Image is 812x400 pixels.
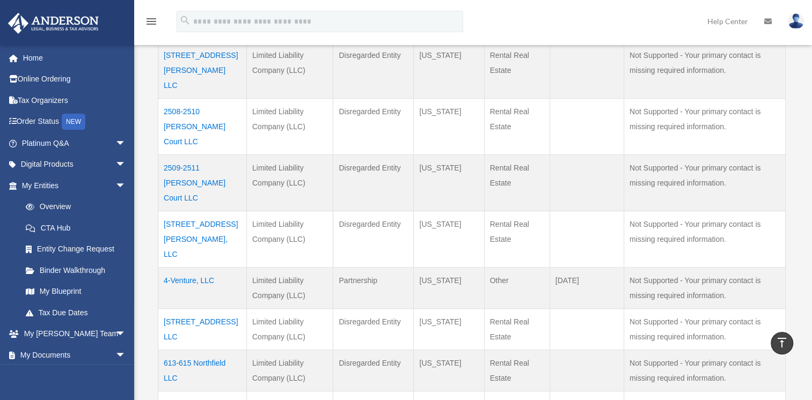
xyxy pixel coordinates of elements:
td: 613-615 Northfield LLC [158,350,247,391]
a: My Blueprint [15,281,137,302]
td: [STREET_ADDRESS][PERSON_NAME], LLC [158,211,247,267]
td: Rental Real Estate [484,98,550,154]
a: Tax Due Dates [15,302,137,323]
td: Limited Liability Company (LLC) [246,308,333,350]
img: User Pic [788,13,804,29]
a: CTA Hub [15,217,137,239]
td: [STREET_ADDRESS] LLC [158,308,247,350]
td: Rental Real Estate [484,308,550,350]
td: Disregarded Entity [333,211,414,267]
td: Disregarded Entity [333,350,414,391]
img: Anderson Advisors Platinum Portal [5,13,102,34]
td: Disregarded Entity [333,154,414,211]
td: Rental Real Estate [484,154,550,211]
a: Online Ordering [8,69,142,90]
a: Binder Walkthrough [15,260,137,281]
i: vertical_align_top [776,336,788,349]
td: Limited Liability Company (LLC) [246,211,333,267]
td: Limited Liability Company (LLC) [246,98,333,154]
td: Disregarded Entity [333,308,414,350]
a: My Entitiesarrow_drop_down [8,175,137,196]
td: [US_STATE] [414,267,484,308]
a: Digital Productsarrow_drop_down [8,154,142,175]
a: Overview [15,196,131,218]
td: Not Supported - Your primary contact is missing required information. [624,211,785,267]
td: [US_STATE] [414,154,484,211]
td: Not Supported - Your primary contact is missing required information. [624,98,785,154]
td: Disregarded Entity [333,42,414,98]
td: Not Supported - Your primary contact is missing required information. [624,308,785,350]
i: menu [145,15,158,28]
a: My [PERSON_NAME] Teamarrow_drop_down [8,323,142,345]
td: Limited Liability Company (LLC) [246,42,333,98]
td: Not Supported - Your primary contact is missing required information. [624,267,785,308]
td: Disregarded Entity [333,98,414,154]
a: Tax Organizers [8,90,142,111]
td: Not Supported - Your primary contact is missing required information. [624,154,785,211]
td: Partnership [333,267,414,308]
a: Platinum Q&Aarrow_drop_down [8,132,142,154]
td: 4-Venture, LLC [158,267,247,308]
td: Not Supported - Your primary contact is missing required information. [624,350,785,391]
td: Not Supported - Your primary contact is missing required information. [624,42,785,98]
a: Home [8,47,142,69]
td: Rental Real Estate [484,350,550,391]
a: Order StatusNEW [8,111,142,133]
a: menu [145,19,158,28]
span: arrow_drop_down [115,154,137,176]
a: vertical_align_top [771,332,793,354]
i: search [179,14,191,26]
span: arrow_drop_down [115,323,137,345]
td: [US_STATE] [414,211,484,267]
td: 2509-2511 [PERSON_NAME] Court LLC [158,154,247,211]
a: Entity Change Request [15,239,137,260]
td: Rental Real Estate [484,211,550,267]
a: My Documentsarrow_drop_down [8,344,142,366]
td: Other [484,267,550,308]
td: 2508-2510 [PERSON_NAME] Court LLC [158,98,247,154]
td: [STREET_ADDRESS][PERSON_NAME] LLC [158,42,247,98]
td: [US_STATE] [414,42,484,98]
td: Limited Liability Company (LLC) [246,350,333,391]
td: [US_STATE] [414,350,484,391]
span: arrow_drop_down [115,344,137,366]
td: [US_STATE] [414,98,484,154]
span: arrow_drop_down [115,132,137,154]
td: [DATE] [550,267,624,308]
td: Rental Real Estate [484,42,550,98]
span: arrow_drop_down [115,175,137,197]
td: Limited Liability Company (LLC) [246,154,333,211]
div: NEW [62,114,85,130]
td: Limited Liability Company (LLC) [246,267,333,308]
td: [US_STATE] [414,308,484,350]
